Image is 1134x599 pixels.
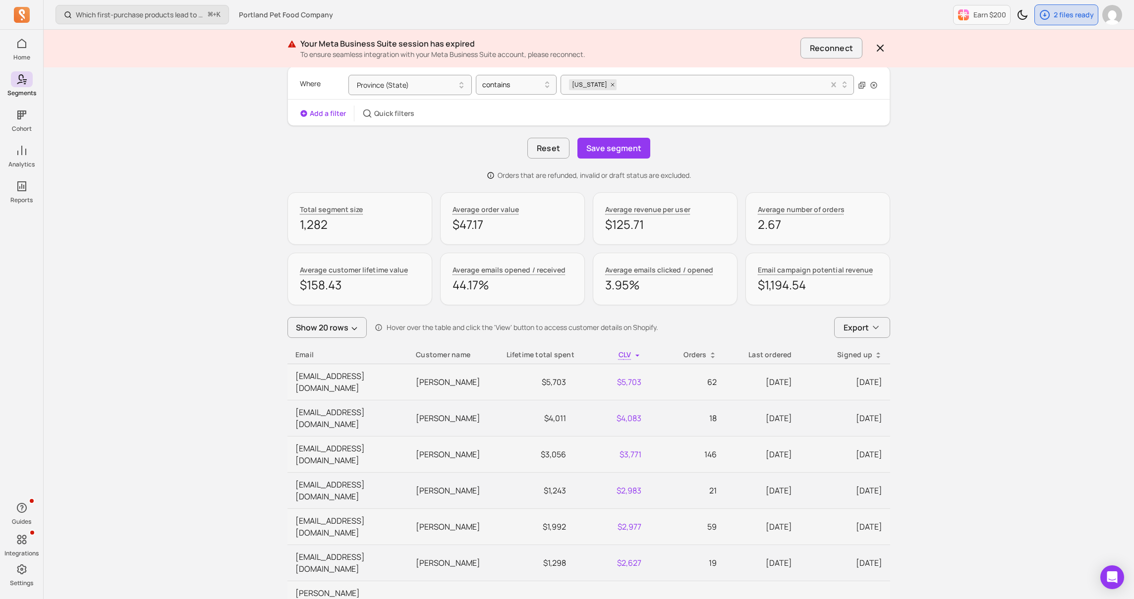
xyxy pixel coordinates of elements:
td: $2,627 [574,545,649,581]
td: $3,056 [499,436,574,473]
button: [US_STATE] [561,75,854,95]
td: 18 [649,400,725,436]
p: Average emails clicked / opened [605,265,713,275]
div: Open Intercom Messenger [1100,565,1124,589]
p: Integrations [4,549,39,557]
kbd: K [217,11,221,19]
p: [DATE] [808,376,882,388]
td: $4,011 [499,400,574,436]
button: 2 files ready [1034,4,1098,25]
p: Your Meta Business Suite session has expired [300,38,796,50]
span: CLV [619,350,631,359]
p: Average emails opened / received [453,265,566,275]
div: Email [295,350,400,360]
td: $2,983 [574,473,649,509]
p: [PERSON_NAME] [416,521,490,533]
p: [PERSON_NAME] [416,448,490,460]
p: $125.71 [605,217,725,232]
p: Where [300,75,321,93]
td: [EMAIL_ADDRESS][DOMAIN_NAME] [287,364,408,400]
p: [DATE] [808,448,882,460]
p: Average order value [453,205,519,215]
span: + [208,9,221,20]
p: Average customer lifetime value [300,265,408,275]
button: Add a filter [300,109,346,118]
p: Guides [12,518,31,526]
td: 62 [649,364,725,400]
td: $4,083 [574,400,649,436]
button: Reset [527,138,569,159]
div: Lifetime total spent [507,350,566,360]
button: Guides [11,498,33,528]
p: [DATE] [808,521,882,533]
td: [EMAIL_ADDRESS][DOMAIN_NAME] [287,545,408,581]
button: Earn $200 [953,5,1011,25]
td: $1,298 [499,545,574,581]
p: 3.95% [605,277,725,293]
p: Settings [10,579,33,587]
p: Earn $200 [973,10,1006,20]
p: [PERSON_NAME] [416,376,490,388]
p: [DATE] [733,521,792,533]
p: To ensure seamless integration with your Meta Business Suite account, please reconnect. [300,50,796,59]
p: Total segment size [300,205,363,215]
td: $1,243 [499,473,574,509]
button: Which first-purchase products lead to the highest revenue per customer over time?⌘+K [56,5,229,24]
p: [DATE] [733,412,792,424]
td: $1,992 [499,509,574,545]
p: Email campaign potential revenue [758,265,873,275]
p: [DATE] [733,448,792,460]
p: Hover over the table and click the 'View' button to access customer details on Shopify. [387,323,658,332]
button: Toggle dark mode [1013,5,1032,25]
td: 19 [649,545,725,581]
p: 44.17% [453,277,572,293]
p: [DATE] [733,485,792,496]
p: Customer name [416,350,490,360]
td: 146 [649,436,725,473]
p: Home [13,54,30,61]
p: [PERSON_NAME] [416,485,490,496]
p: 1,282 [300,217,420,232]
p: Segments [7,89,36,97]
p: [DATE] [733,557,792,569]
p: $47.17 [453,217,572,232]
div: Signed up [808,350,882,360]
p: Cohort [12,125,32,133]
td: [EMAIL_ADDRESS][DOMAIN_NAME] [287,473,408,509]
p: [PERSON_NAME] [416,412,490,424]
p: Quick filters [374,109,414,118]
td: $5,703 [574,364,649,400]
td: [EMAIL_ADDRESS][DOMAIN_NAME] [287,436,408,473]
span: [US_STATE] [569,79,609,90]
p: 2.67 [758,217,878,232]
td: 21 [649,473,725,509]
kbd: ⌘ [208,9,213,21]
button: Save segment [577,138,650,159]
td: 59 [649,509,725,545]
button: Export [834,317,890,338]
p: Average number of orders [758,205,845,215]
button: Reconnect [800,38,862,58]
div: Orders [657,350,717,360]
p: $158.43 [300,277,420,293]
span: Export [844,322,869,333]
p: 2 files ready [1054,10,1094,20]
td: $2,977 [574,509,649,545]
p: [DATE] [808,557,882,569]
p: [DATE] [808,485,882,496]
td: $3,771 [574,436,649,473]
div: Last ordered [733,350,792,360]
img: avatar [1102,5,1122,25]
p: [DATE] [733,376,792,388]
p: Which first-purchase products lead to the highest revenue per customer over time? [76,10,204,20]
button: Province (State) [348,75,472,95]
td: $5,703 [499,364,574,400]
p: Average revenue per user [605,205,690,215]
p: Analytics [8,161,35,168]
p: [PERSON_NAME] [416,557,490,569]
p: [DATE] [808,412,882,424]
span: Portland Pet Food Company [239,10,333,20]
td: [EMAIL_ADDRESS][DOMAIN_NAME] [287,400,408,436]
button: Quick filters [362,109,414,118]
p: Reports [10,196,33,204]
